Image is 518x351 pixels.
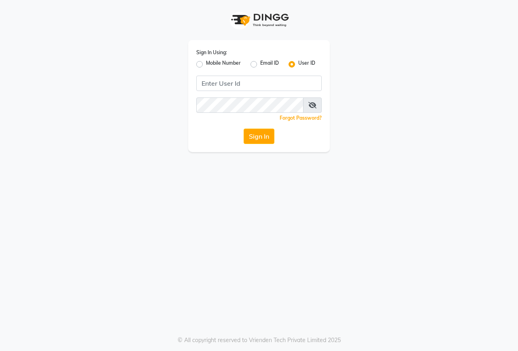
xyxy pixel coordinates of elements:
[227,8,291,32] img: logo1.svg
[206,59,241,69] label: Mobile Number
[196,76,322,91] input: Username
[196,49,227,56] label: Sign In Using:
[298,59,315,69] label: User ID
[280,115,322,121] a: Forgot Password?
[244,129,274,144] button: Sign In
[260,59,279,69] label: Email ID
[196,97,304,113] input: Username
